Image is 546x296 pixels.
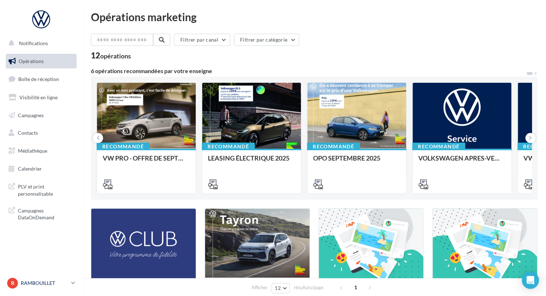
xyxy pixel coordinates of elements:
span: Campagnes DataOnDemand [18,206,74,221]
a: Visibilité en ligne [4,90,78,105]
span: 12 [275,285,281,291]
a: PLV et print personnalisable [4,179,78,200]
a: Contacts [4,125,78,140]
span: Calendrier [18,166,42,172]
button: Filtrer par catégorie [234,34,299,46]
a: Opérations [4,54,78,69]
div: Opérations marketing [91,11,537,22]
div: Recommandé [97,143,150,151]
div: Recommandé [307,143,360,151]
span: Contacts [18,130,38,136]
button: 12 [272,283,290,293]
button: Filtrer par canal [174,34,230,46]
div: Recommandé [412,143,465,151]
span: 1 [350,282,361,293]
span: Boîte de réception [18,76,59,82]
div: OPO SEPTEMBRE 2025 [313,154,400,169]
span: Campagnes [18,112,44,118]
div: opérations [100,53,131,59]
div: VW PRO - OFFRE DE SEPTEMBRE 25 [103,154,190,169]
div: 6 opérations recommandées par votre enseigne [91,68,526,74]
a: Médiathèque [4,143,78,158]
span: Médiathèque [18,148,47,154]
span: Opérations [19,58,44,64]
a: Campagnes DataOnDemand [4,203,78,224]
div: Recommandé [202,143,255,151]
p: RAMBOUILLET [21,280,68,287]
button: Notifications [4,36,75,51]
span: Visibilité en ligne [19,94,58,100]
a: Boîte de réception [4,71,78,87]
span: PLV et print personnalisable [18,182,74,197]
div: Open Intercom Messenger [522,272,539,289]
a: Campagnes [4,108,78,123]
div: LEASING ÉLECTRIQUE 2025 [208,154,295,169]
span: Notifications [19,40,48,46]
span: résultats/page [294,284,323,291]
span: R [11,280,14,287]
a: R RAMBOUILLET [6,276,77,290]
div: 12 [91,52,131,59]
a: Calendrier [4,161,78,176]
div: VOLKSWAGEN APRES-VENTE [418,154,506,169]
span: Afficher [252,284,268,291]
